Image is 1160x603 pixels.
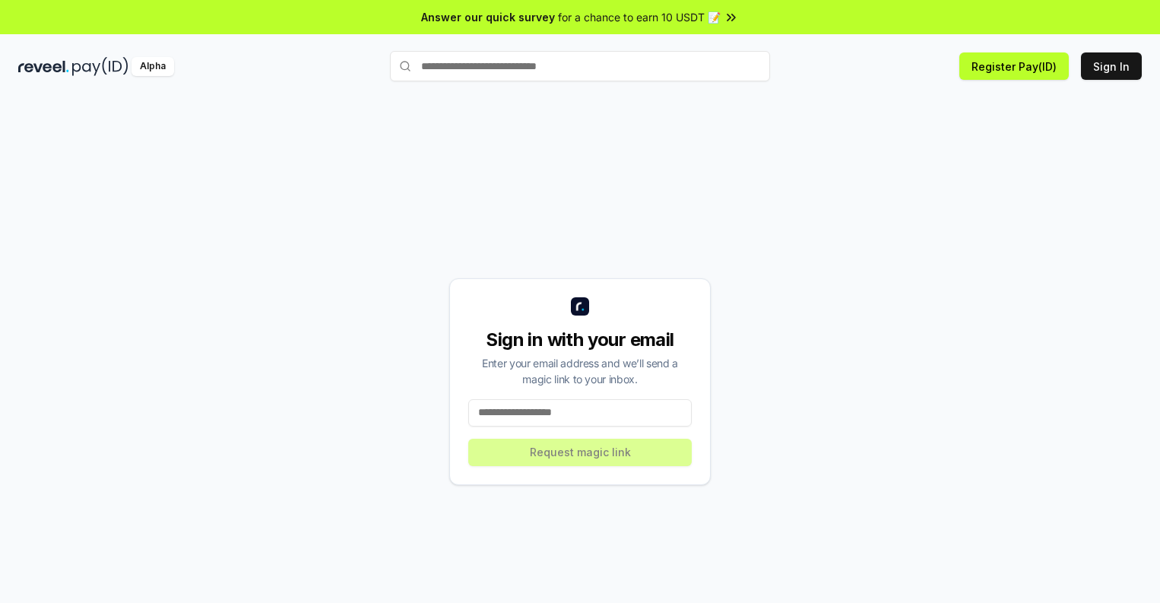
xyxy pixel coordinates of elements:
img: pay_id [72,57,128,76]
span: for a chance to earn 10 USDT 📝 [558,9,721,25]
img: logo_small [571,297,589,316]
span: Answer our quick survey [421,9,555,25]
button: Register Pay(ID) [959,52,1069,80]
button: Sign In [1081,52,1142,80]
img: reveel_dark [18,57,69,76]
div: Alpha [132,57,174,76]
div: Enter your email address and we’ll send a magic link to your inbox. [468,355,692,387]
div: Sign in with your email [468,328,692,352]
